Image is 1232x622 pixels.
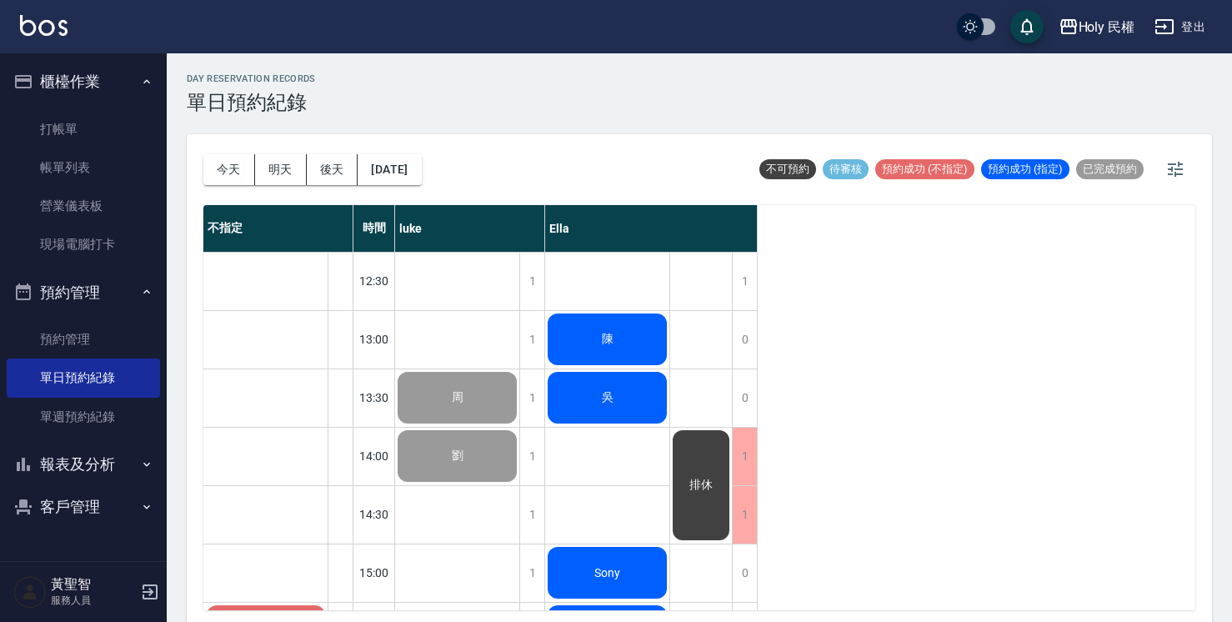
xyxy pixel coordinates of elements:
[1076,162,1144,177] span: 已完成預約
[448,449,467,464] span: 劉
[732,544,757,602] div: 0
[353,369,395,427] div: 13:30
[519,311,544,369] div: 1
[187,91,316,114] h3: 單日預約紀錄
[20,15,68,36] img: Logo
[759,162,816,177] span: 不可預約
[358,154,421,185] button: [DATE]
[353,205,395,252] div: 時間
[823,162,869,177] span: 待審核
[519,369,544,427] div: 1
[591,566,624,579] span: Sony
[732,428,757,485] div: 1
[732,486,757,544] div: 1
[7,187,160,225] a: 營業儀表板
[1010,10,1044,43] button: save
[7,271,160,314] button: 預約管理
[519,428,544,485] div: 1
[7,320,160,359] a: 預約管理
[203,154,255,185] button: 今天
[519,486,544,544] div: 1
[981,162,1069,177] span: 預約成功 (指定)
[598,390,617,405] span: 吳
[353,485,395,544] div: 14:30
[353,427,395,485] div: 14:00
[7,398,160,436] a: 單週預約紀錄
[187,73,316,84] h2: day Reservation records
[448,390,467,405] span: 周
[732,369,757,427] div: 0
[13,575,47,609] img: Person
[7,359,160,397] a: 單日預約紀錄
[732,253,757,310] div: 1
[203,205,353,252] div: 不指定
[353,252,395,310] div: 12:30
[1052,10,1142,44] button: Holy 民權
[598,332,617,347] span: 陳
[7,110,160,148] a: 打帳單
[307,154,358,185] button: 後天
[732,311,757,369] div: 0
[545,205,758,252] div: Ella
[519,544,544,602] div: 1
[51,593,136,608] p: 服務人員
[1148,12,1212,43] button: 登出
[51,576,136,593] h5: 黃聖智
[686,478,716,493] span: 排休
[353,310,395,369] div: 13:00
[519,253,544,310] div: 1
[7,485,160,529] button: 客戶管理
[7,60,160,103] button: 櫃檯作業
[7,148,160,187] a: 帳單列表
[1079,17,1135,38] div: Holy 民權
[7,225,160,263] a: 現場電腦打卡
[395,205,545,252] div: luke
[255,154,307,185] button: 明天
[7,443,160,486] button: 報表及分析
[875,162,974,177] span: 預約成功 (不指定)
[353,544,395,602] div: 15:00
